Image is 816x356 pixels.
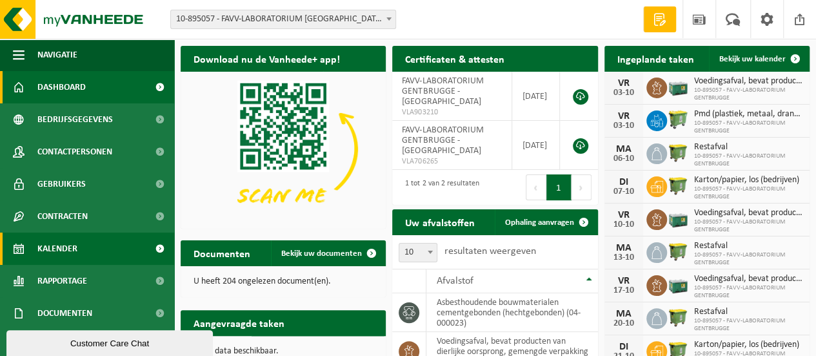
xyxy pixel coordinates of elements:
[694,251,803,267] span: 10-895057 - FAVV-LABORATORIUM GENTBRUGGE
[694,317,803,333] span: 10-895057 - FAVV-LABORATORIUM GENTBRUGGE
[546,174,572,200] button: 1
[694,109,803,120] span: Pmd (plastiek, metaal, drankkartons) (bedrijven)
[399,244,437,262] span: 10
[667,306,689,328] img: WB-1100-HPE-GN-50
[611,276,637,286] div: VR
[611,319,637,328] div: 20-10
[611,154,637,163] div: 06-10
[37,39,77,71] span: Navigatie
[402,107,502,118] span: VLA903210
[170,10,396,29] span: 10-895057 - FAVV-LABORATORIUM GENTBRUGGE - GENTBRUGGE
[281,249,362,258] span: Bekijk uw documenten
[694,208,803,218] span: Voedingsafval, bevat producten van dierlijke oorsprong, gemengde verpakking (exc...
[667,207,689,229] img: PB-LB-0680-HPE-GN-01
[512,72,559,121] td: [DATE]
[694,152,803,168] span: 10-895057 - FAVV-LABORATORIUM GENTBRUGGE
[667,174,689,196] img: WB-1100-HPE-GN-50
[37,233,77,265] span: Kalender
[37,103,113,136] span: Bedrijfsgegevens
[526,174,546,200] button: Previous
[694,274,803,284] span: Voedingsafval, bevat producten van dierlijke oorsprong, gemengde verpakking (exc...
[611,121,637,131] div: 03-10
[709,46,808,72] a: Bekijk uw kalender
[37,71,86,103] span: Dashboard
[694,120,803,135] span: 10-895057 - FAVV-LABORATORIUM GENTBRUGGE
[667,76,689,98] img: PB-LB-0680-HPE-GN-01
[181,240,263,266] h2: Documenten
[399,173,479,202] div: 1 tot 2 van 2 resultaten
[694,284,803,300] span: 10-895057 - FAVV-LABORATORIUM GENTBRUGGE
[271,240,384,266] a: Bekijk uw documenten
[667,273,689,295] img: PB-LB-0680-HPE-GN-01
[611,89,637,98] div: 03-10
[181,46,353,71] h2: Download nu de Vanheede+ app!
[572,174,592,200] button: Next
[611,177,637,187] div: DI
[694,241,803,251] span: Restafval
[37,200,88,233] span: Contracten
[611,220,637,229] div: 10-10
[719,55,786,63] span: Bekijk uw kalender
[667,240,689,262] img: WB-1100-HPE-GN-50
[694,307,803,317] span: Restafval
[611,286,637,295] div: 17-10
[171,10,395,28] span: 10-895057 - FAVV-LABORATORIUM GENTBRUGGE - GENTBRUGGE
[611,144,637,154] div: MA
[399,243,437,262] span: 10
[181,310,297,335] h2: Aangevraagde taken
[611,187,637,196] div: 07-10
[611,78,637,89] div: VR
[604,46,707,71] h2: Ingeplande taken
[611,111,637,121] div: VR
[694,175,803,185] span: Karton/papier, los (bedrijven)
[402,125,483,156] span: FAVV-LABORATORIUM GENTBRUGGE - [GEOGRAPHIC_DATA]
[505,218,574,227] span: Ophaling aanvragen
[402,156,502,167] span: VLA706265
[694,76,803,87] span: Voedingsafval, bevat producten van dierlijke oorsprong, gemengde verpakking (exc...
[444,246,535,257] label: resultaten weergeven
[37,297,92,330] span: Documenten
[402,76,483,107] span: FAVV-LABORATORIUM GENTBRUGGE - [GEOGRAPHIC_DATA]
[495,209,597,235] a: Ophaling aanvragen
[694,340,803,350] span: Karton/papier, los (bedrijven)
[436,276,473,286] span: Afvalstof
[611,243,637,253] div: MA
[611,309,637,319] div: MA
[194,277,373,286] p: U heeft 204 ongelezen document(en).
[611,342,637,352] div: DI
[694,185,803,201] span: 10-895057 - FAVV-LABORATORIUM GENTBRUGGE
[667,141,689,163] img: WB-1100-HPE-GN-50
[181,72,386,226] img: Download de VHEPlus App
[37,136,112,168] span: Contactpersonen
[694,218,803,234] span: 10-895057 - FAVV-LABORATORIUM GENTBRUGGE
[392,46,517,71] h2: Certificaten & attesten
[512,121,559,170] td: [DATE]
[667,109,689,131] img: WB-0660-HPE-GN-50
[392,209,487,235] h2: Uw afvalstoffen
[37,168,86,200] span: Gebruikers
[694,87,803,102] span: 10-895057 - FAVV-LABORATORIUM GENTBRUGGE
[37,265,87,297] span: Rapportage
[426,293,597,332] td: asbesthoudende bouwmaterialen cementgebonden (hechtgebonden) (04-000023)
[694,142,803,152] span: Restafval
[194,347,373,356] p: Geen data beschikbaar.
[611,210,637,220] div: VR
[611,253,637,262] div: 13-10
[6,328,215,356] iframe: chat widget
